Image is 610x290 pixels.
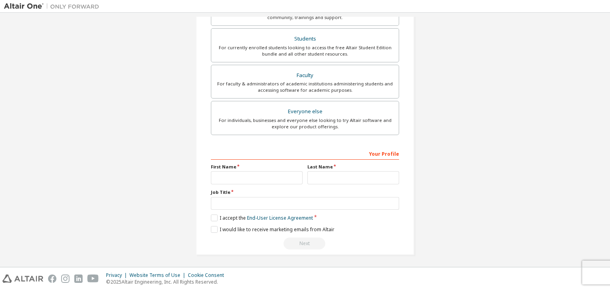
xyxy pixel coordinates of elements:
[211,226,334,233] label: I would like to receive marketing emails from Altair
[106,278,229,285] p: © 2025 Altair Engineering, Inc. All Rights Reserved.
[216,33,394,44] div: Students
[211,147,399,160] div: Your Profile
[216,44,394,57] div: For currently enrolled students looking to access the free Altair Student Edition bundle and all ...
[216,81,394,93] div: For faculty & administrators of academic institutions administering students and accessing softwa...
[216,117,394,130] div: For individuals, businesses and everyone else looking to try Altair software and explore our prod...
[2,275,43,283] img: altair_logo.svg
[106,272,129,278] div: Privacy
[61,275,69,283] img: instagram.svg
[48,275,56,283] img: facebook.svg
[216,70,394,81] div: Faculty
[211,238,399,249] div: Read and acccept EULA to continue
[211,164,303,170] label: First Name
[4,2,103,10] img: Altair One
[74,275,83,283] img: linkedin.svg
[87,275,99,283] img: youtube.svg
[216,106,394,117] div: Everyone else
[188,272,229,278] div: Cookie Consent
[211,189,399,195] label: Job Title
[247,215,313,221] a: End-User License Agreement
[129,272,188,278] div: Website Terms of Use
[211,215,313,221] label: I accept the
[307,164,399,170] label: Last Name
